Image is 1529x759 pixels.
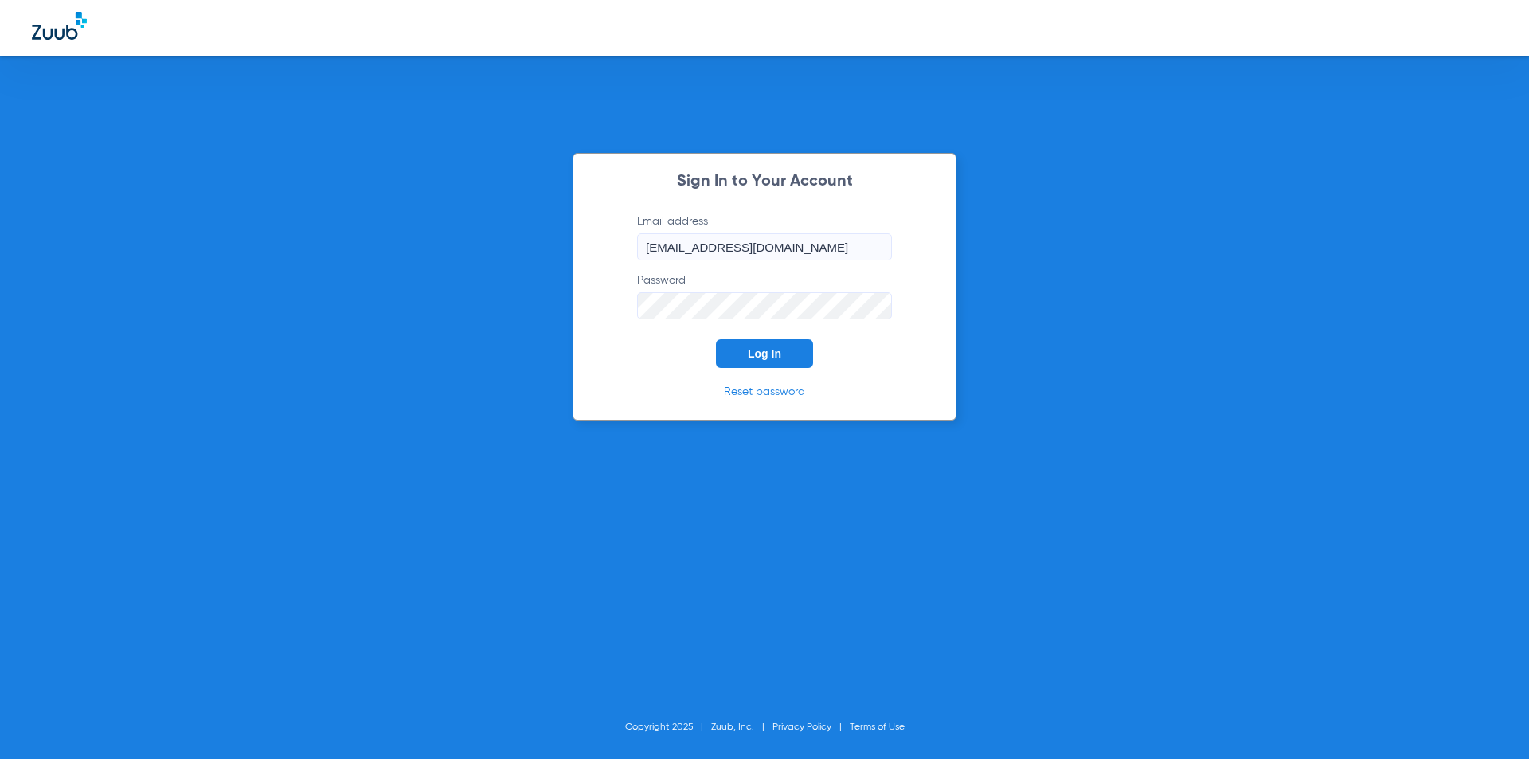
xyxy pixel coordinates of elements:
[1449,683,1529,759] iframe: Chat Widget
[625,719,711,735] li: Copyright 2025
[637,292,892,319] input: Password
[613,174,916,190] h2: Sign In to Your Account
[637,233,892,260] input: Email address
[724,386,805,397] a: Reset password
[850,722,905,732] a: Terms of Use
[637,213,892,260] label: Email address
[716,339,813,368] button: Log In
[32,12,87,40] img: Zuub Logo
[748,347,781,360] span: Log In
[772,722,831,732] a: Privacy Policy
[637,272,892,319] label: Password
[711,719,772,735] li: Zuub, Inc.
